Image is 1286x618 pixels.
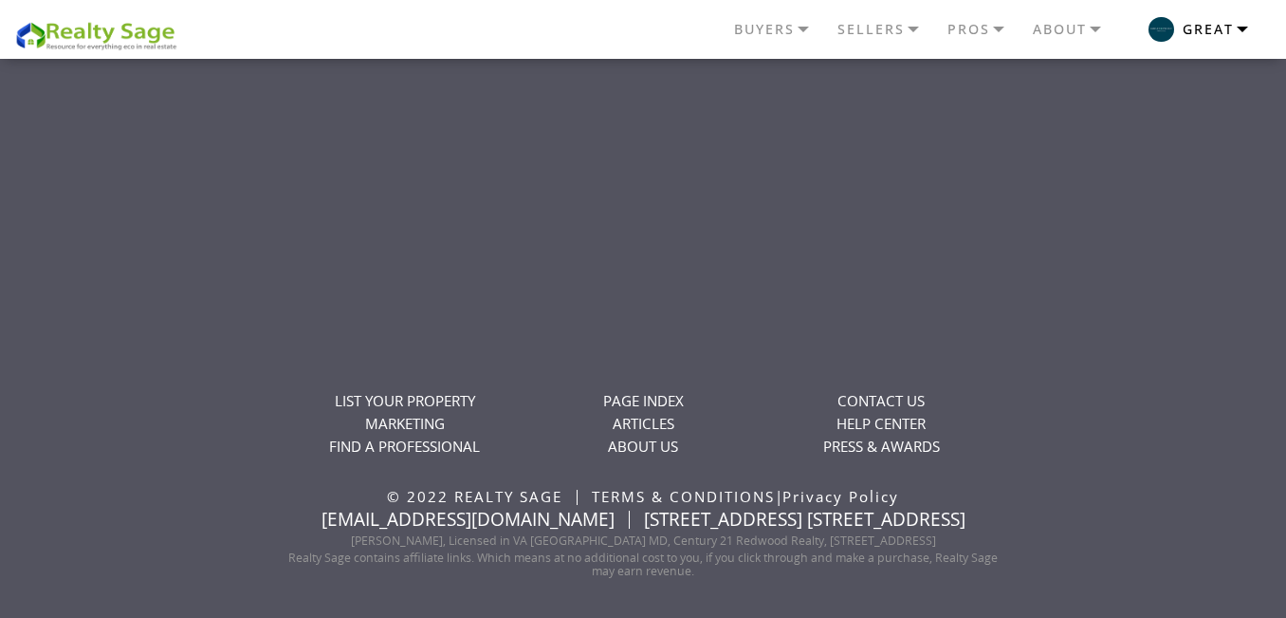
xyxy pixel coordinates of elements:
[387,490,578,504] li: © 2022 REALTY SAGE
[613,414,674,433] a: ARTICLES
[782,487,899,506] a: Privacy Policy
[729,13,833,46] a: BUYERS
[335,391,475,410] a: LIST YOUR PROPERTY
[603,391,684,410] a: PAGE INDEX
[823,437,940,456] a: PRESS & AWARDS
[1148,17,1174,43] img: RS user logo
[833,13,943,46] a: SELLERS
[1125,8,1272,52] button: RS user logo Great
[329,437,480,456] a: FIND A PROFESSIONAL
[287,490,999,504] ul: |
[592,487,775,506] a: TERMS & CONDITIONS
[365,414,445,433] a: MARKETING
[644,511,965,529] li: [STREET_ADDRESS] [STREET_ADDRESS]
[287,552,999,577] p: Realty Sage contains affiliate links. Which means at no additional cost to you, if you click thro...
[837,391,925,410] a: CONTACT US
[14,19,185,52] img: REALTY SAGE
[1028,13,1125,46] a: ABOUT
[943,13,1028,46] a: PROS
[836,414,926,433] a: HELP CENTER
[321,507,615,532] a: [EMAIL_ADDRESS][DOMAIN_NAME]
[287,534,999,548] p: [PERSON_NAME], Licensed in VA [GEOGRAPHIC_DATA] MD, Century 21 Redwood Realty, [STREET_ADDRESS]
[608,437,678,456] a: ABOUT US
